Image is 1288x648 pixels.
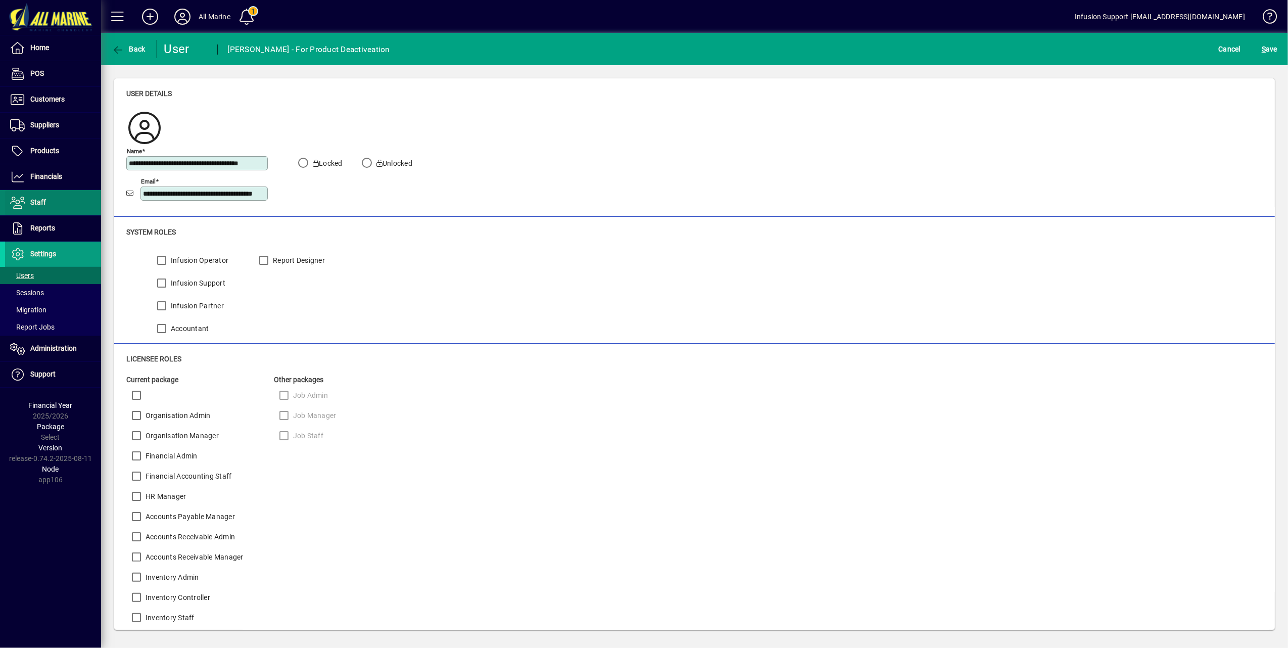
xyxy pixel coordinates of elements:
label: Infusion Operator [169,255,228,265]
a: Knowledge Base [1255,2,1275,35]
a: Users [5,267,101,284]
span: Staff [30,198,46,206]
label: Inventory Admin [144,572,199,582]
label: Accounts Receivable Manager [144,552,244,562]
div: [PERSON_NAME] - For Product Deactiveation [228,41,390,58]
span: Package [37,423,64,431]
a: Reports [5,216,101,241]
span: Financials [30,172,62,180]
span: Suppliers [30,121,59,129]
a: Home [5,35,101,61]
button: Save [1259,40,1280,58]
app-page-header-button: Back [101,40,157,58]
span: Other packages [274,376,323,384]
mat-label: Name [127,147,142,154]
label: Financial Accounting Staff [144,471,232,481]
label: HR Manager [144,491,186,501]
label: Organisation Manager [144,431,219,441]
label: Financial Admin [144,451,198,461]
span: POS [30,69,44,77]
span: Reports [30,224,55,232]
label: Unlocked [374,158,412,168]
a: POS [5,61,101,86]
span: Support [30,370,56,378]
div: User [164,41,207,57]
label: Accountant [169,323,209,334]
div: Infusion Support [EMAIL_ADDRESS][DOMAIN_NAME] [1075,9,1245,25]
a: Report Jobs [5,318,101,336]
span: Home [30,43,49,52]
button: Cancel [1216,40,1244,58]
a: Financials [5,164,101,190]
label: Locked [311,158,343,168]
label: Infusion Partner [169,301,224,311]
a: Administration [5,336,101,361]
a: Suppliers [5,113,101,138]
span: Financial Year [29,401,73,409]
label: Inventory Staff [144,613,195,623]
a: Sessions [5,284,101,301]
span: Report Jobs [10,323,55,331]
label: Accounts Receivable Admin [144,532,235,542]
span: Sessions [10,289,44,297]
label: Infusion Support [169,278,225,288]
span: Cancel [1219,41,1241,57]
span: Users [10,271,34,280]
label: Inventory Controller [144,592,210,603]
label: Report Designer [271,255,325,265]
label: Organisation Admin [144,410,211,421]
button: Add [134,8,166,26]
button: Back [109,40,148,58]
button: Profile [166,8,199,26]
a: Staff [5,190,101,215]
span: S [1262,45,1266,53]
span: Licensee roles [126,355,181,363]
a: Products [5,138,101,164]
span: User details [126,89,172,98]
span: Node [42,465,59,473]
span: Products [30,147,59,155]
label: Accounts Payable Manager [144,512,235,522]
mat-label: Email [141,177,156,184]
span: Customers [30,95,65,103]
span: System roles [126,228,176,236]
span: Administration [30,344,77,352]
a: Migration [5,301,101,318]
span: Back [112,45,146,53]
span: Current package [126,376,178,384]
span: Settings [30,250,56,258]
div: All Marine [199,9,230,25]
a: Customers [5,87,101,112]
a: Support [5,362,101,387]
span: Migration [10,306,46,314]
span: Version [39,444,63,452]
span: ave [1262,41,1277,57]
